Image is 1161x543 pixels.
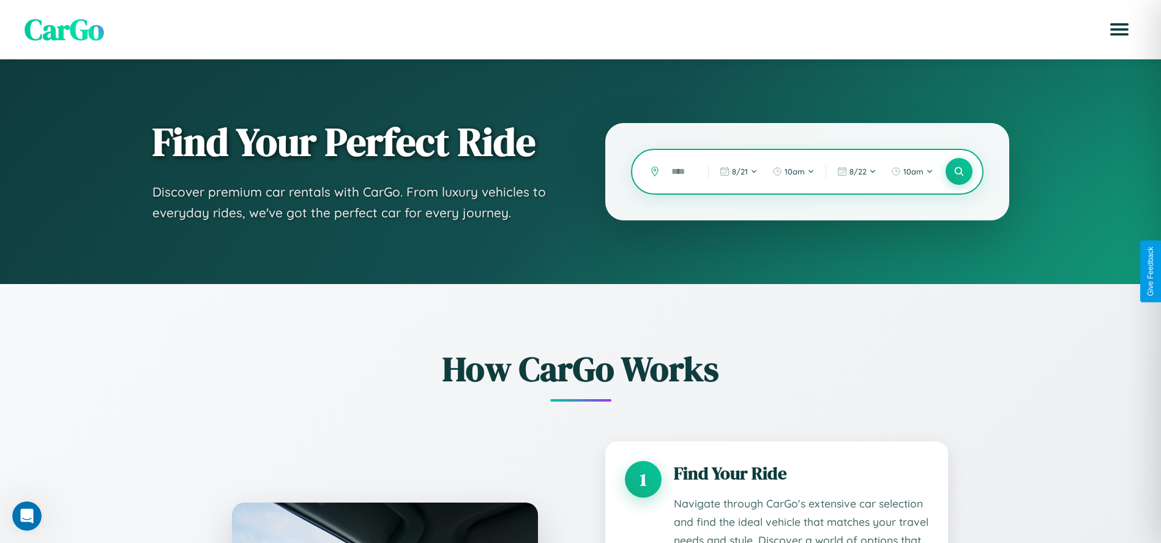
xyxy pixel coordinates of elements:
[24,9,104,50] span: CarGo
[766,162,821,181] button: 10am
[732,167,748,176] span: 8 / 21
[152,121,556,163] h1: Find Your Perfect Ride
[849,167,867,176] span: 8 / 22
[214,345,948,392] h2: How CarGo Works
[903,167,924,176] span: 10am
[831,162,883,181] button: 8/22
[625,461,662,498] div: 1
[885,162,939,181] button: 10am
[1146,247,1155,296] div: Give Feedback
[714,162,764,181] button: 8/21
[1102,12,1137,47] button: Open menu
[674,461,928,485] h3: Find Your Ride
[785,167,805,176] span: 10am
[152,182,556,223] p: Discover premium car rentals with CarGo. From luxury vehicles to everyday rides, we've got the pe...
[12,501,42,531] iframe: Intercom live chat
